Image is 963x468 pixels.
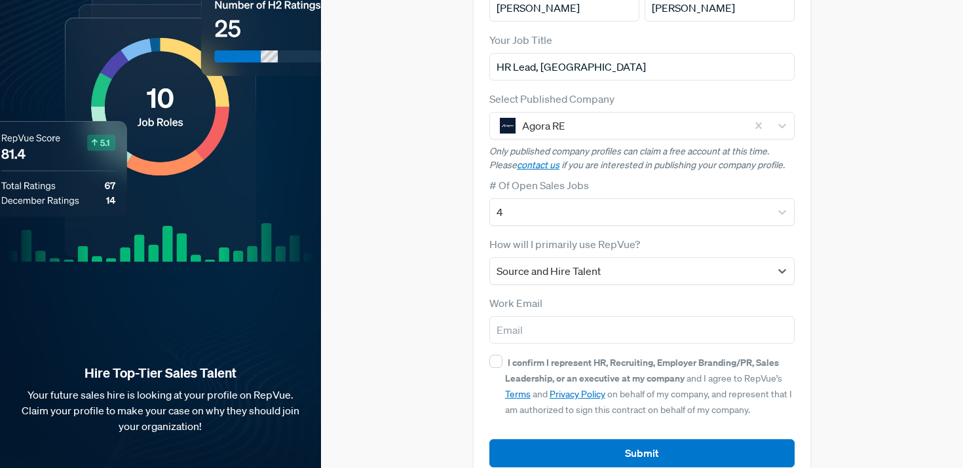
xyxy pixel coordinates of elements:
strong: Hire Top-Tier Sales Talent [21,365,300,382]
label: Work Email [489,295,542,311]
img: Agora RE [500,118,516,134]
label: How will I primarily use RepVue? [489,236,640,252]
p: Only published company profiles can claim a free account at this time. Please if you are interest... [489,145,795,172]
strong: I confirm I represent HR, Recruiting, Employer Branding/PR, Sales Leadership, or an executive at ... [505,356,779,384]
label: Your Job Title [489,32,552,48]
input: Email [489,316,795,344]
label: Select Published Company [489,91,614,107]
input: Title [489,53,795,81]
a: Privacy Policy [550,388,605,400]
label: # Of Open Sales Jobs [489,177,589,193]
span: and I agree to RepVue’s and on behalf of my company, and represent that I am authorized to sign t... [505,357,792,416]
a: Terms [505,388,531,400]
p: Your future sales hire is looking at your profile on RepVue. Claim your profile to make your case... [21,387,300,434]
a: contact us [517,159,559,171]
button: Submit [489,439,795,467]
